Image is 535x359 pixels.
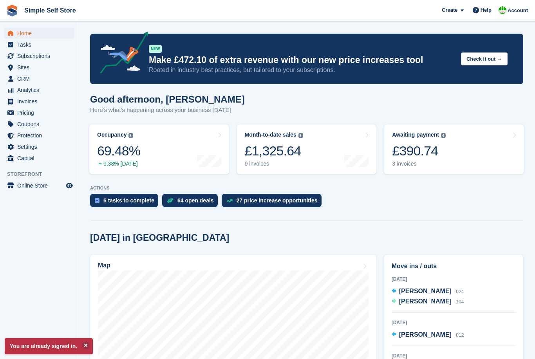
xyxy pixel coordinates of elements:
p: Here's what's happening across your business [DATE] [90,106,245,115]
span: Subscriptions [17,51,64,61]
span: [PERSON_NAME] [399,331,452,338]
div: Occupancy [97,132,127,138]
p: ACTIONS [90,186,523,191]
p: Rooted in industry best practices, but tailored to your subscriptions. [149,66,455,74]
img: icon-info-grey-7440780725fd019a000dd9b08b2336e03edf1995a4989e88bcd33f0948082b44.svg [441,133,446,138]
a: menu [4,130,74,141]
p: Make £472.10 of extra revenue with our new price increases tool [149,54,455,66]
a: menu [4,96,74,107]
img: deal-1b604bf984904fb50ccaf53a9ad4b4a5d6e5aea283cecdc64d6e3604feb123c2.svg [167,198,174,203]
span: Account [508,7,528,14]
span: [PERSON_NAME] [399,288,452,294]
span: Help [481,6,492,14]
div: 64 open deals [177,197,214,204]
a: menu [4,39,74,50]
a: menu [4,141,74,152]
h2: Map [98,262,110,269]
div: 6 tasks to complete [103,197,154,204]
a: menu [4,62,74,73]
div: £390.74 [392,143,446,159]
img: price-adjustments-announcement-icon-8257ccfd72463d97f412b2fc003d46551f7dbcb40ab6d574587a9cd5c0d94... [94,32,148,76]
span: Tasks [17,39,64,50]
p: You are already signed in. [5,338,93,354]
div: 3 invoices [392,161,446,167]
a: menu [4,85,74,96]
a: 64 open deals [162,194,222,211]
a: Month-to-date sales £1,325.64 9 invoices [237,124,377,174]
div: 9 invoices [245,161,303,167]
a: menu [4,119,74,130]
h1: Good afternoon, [PERSON_NAME] [90,94,245,105]
div: NEW [149,45,162,53]
span: Coupons [17,119,64,130]
span: Pricing [17,107,64,118]
div: Awaiting payment [392,132,439,138]
button: Check it out → [461,52,508,65]
span: Online Store [17,180,64,191]
img: David McCutcheon [499,6,506,14]
a: Occupancy 69.48% 0.38% [DATE] [89,124,229,174]
div: £1,325.64 [245,143,303,159]
div: [DATE] [392,319,516,326]
a: 6 tasks to complete [90,194,162,211]
h2: Move ins / outs [392,262,516,271]
a: menu [4,180,74,191]
div: Month-to-date sales [245,132,296,138]
a: menu [4,51,74,61]
img: stora-icon-8386f47178a22dfd0bd8f6a31ec36ba5ce8667c1dd55bd0f319d3a0aa187defe.svg [6,5,18,16]
span: Settings [17,141,64,152]
span: 024 [456,289,464,294]
span: Invoices [17,96,64,107]
img: task-75834270c22a3079a89374b754ae025e5fb1db73e45f91037f5363f120a921f8.svg [95,198,99,203]
a: menu [4,153,74,164]
a: menu [4,73,74,84]
a: menu [4,107,74,118]
span: 012 [456,332,464,338]
span: CRM [17,73,64,84]
a: menu [4,28,74,39]
span: Sites [17,62,64,73]
span: Home [17,28,64,39]
div: 0.38% [DATE] [97,161,140,167]
span: Analytics [17,85,64,96]
span: Create [442,6,457,14]
span: [PERSON_NAME] [399,298,452,305]
span: Storefront [7,170,78,178]
a: Preview store [65,181,74,190]
a: 27 price increase opportunities [222,194,325,211]
a: [PERSON_NAME] 012 [392,330,464,340]
div: 27 price increase opportunities [237,197,318,204]
div: 69.48% [97,143,140,159]
a: [PERSON_NAME] 024 [392,287,464,297]
img: icon-info-grey-7440780725fd019a000dd9b08b2336e03edf1995a4989e88bcd33f0948082b44.svg [128,133,133,138]
h2: [DATE] in [GEOGRAPHIC_DATA] [90,233,229,243]
span: Capital [17,153,64,164]
img: icon-info-grey-7440780725fd019a000dd9b08b2336e03edf1995a4989e88bcd33f0948082b44.svg [298,133,303,138]
span: 104 [456,299,464,305]
img: price_increase_opportunities-93ffe204e8149a01c8c9dc8f82e8f89637d9d84a8eef4429ea346261dce0b2c0.svg [226,199,233,202]
a: Simple Self Store [21,4,79,17]
a: Awaiting payment £390.74 3 invoices [384,124,524,174]
div: [DATE] [392,276,516,283]
a: [PERSON_NAME] 104 [392,297,464,307]
span: Protection [17,130,64,141]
